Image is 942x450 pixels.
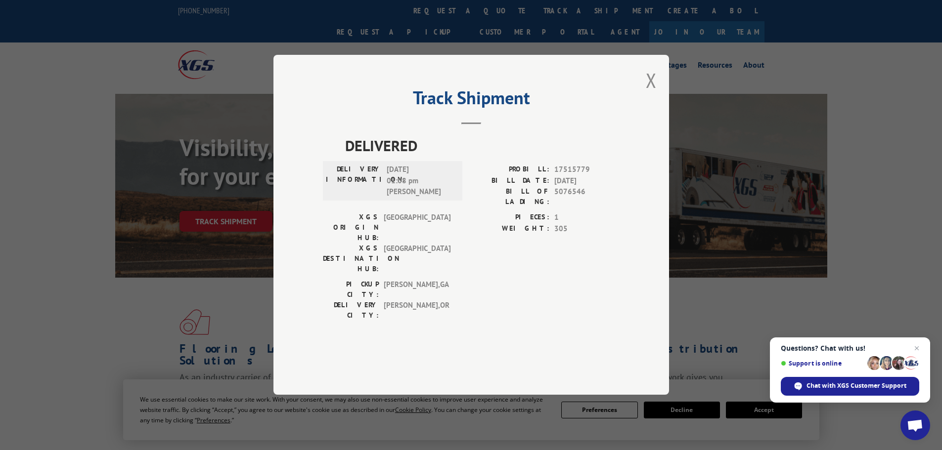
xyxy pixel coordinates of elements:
[471,164,549,176] label: PROBILL:
[387,164,453,198] span: [DATE] 01:08 pm [PERSON_NAME]
[781,360,864,367] span: Support is online
[554,175,620,187] span: [DATE]
[384,280,450,300] span: [PERSON_NAME] , GA
[471,175,549,187] label: BILL DATE:
[323,300,379,321] label: DELIVERY CITY:
[911,342,923,354] span: Close chat
[326,164,382,198] label: DELIVERY INFORMATION:
[900,410,930,440] div: Open chat
[384,300,450,321] span: [PERSON_NAME] , OR
[554,212,620,224] span: 1
[471,212,549,224] label: PIECES:
[554,164,620,176] span: 17515779
[781,377,919,396] div: Chat with XGS Customer Support
[471,223,549,235] label: WEIGHT:
[554,223,620,235] span: 305
[554,187,620,207] span: 5076546
[323,280,379,300] label: PICKUP CITY:
[807,381,906,390] span: Chat with XGS Customer Support
[646,67,657,93] button: Close modal
[384,244,450,275] span: [GEOGRAPHIC_DATA]
[323,212,379,244] label: XGS ORIGIN HUB:
[781,344,919,352] span: Questions? Chat with us!
[471,187,549,207] label: BILL OF LADING:
[384,212,450,244] span: [GEOGRAPHIC_DATA]
[323,91,620,110] h2: Track Shipment
[345,135,620,157] span: DELIVERED
[323,244,379,275] label: XGS DESTINATION HUB:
